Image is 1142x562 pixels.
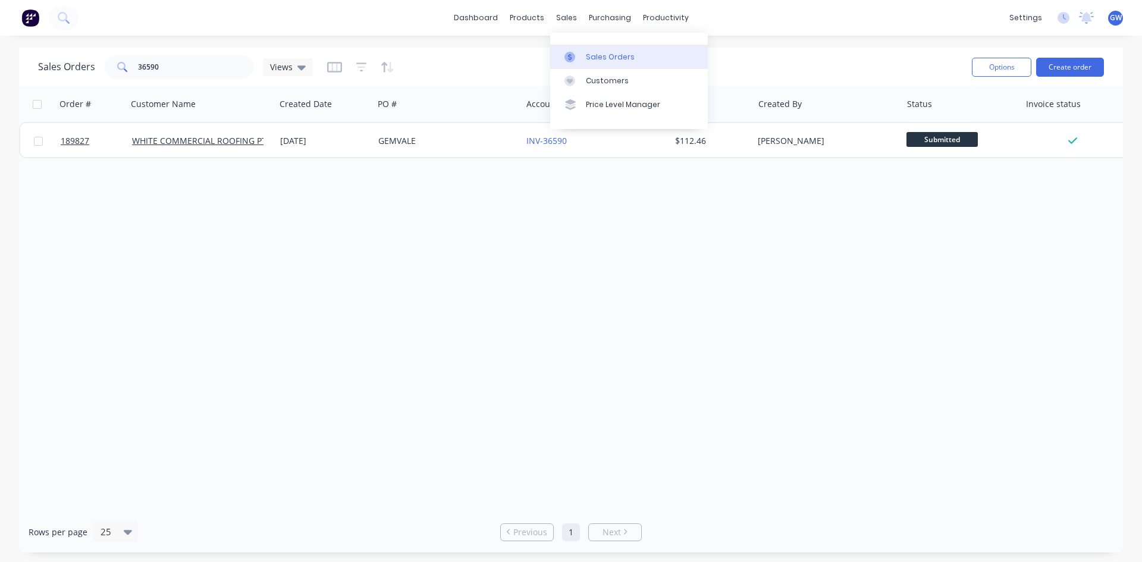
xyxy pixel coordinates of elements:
[758,135,890,147] div: [PERSON_NAME]
[562,523,580,541] a: Page 1 is your current page
[906,132,978,147] span: Submitted
[61,123,132,159] a: 189827
[758,98,802,110] div: Created By
[1026,98,1081,110] div: Invoice status
[589,526,641,538] a: Next page
[448,9,504,27] a: dashboard
[280,135,369,147] div: [DATE]
[586,76,629,86] div: Customers
[526,135,567,146] a: INV-36590
[550,69,708,93] a: Customers
[550,9,583,27] div: sales
[378,98,397,110] div: PO #
[280,98,332,110] div: Created Date
[131,98,196,110] div: Customer Name
[972,58,1031,77] button: Options
[501,526,553,538] a: Previous page
[59,98,91,110] div: Order #
[637,9,695,27] div: productivity
[583,9,637,27] div: purchasing
[1110,12,1122,23] span: GW
[603,526,621,538] span: Next
[270,61,293,73] span: Views
[1003,9,1048,27] div: settings
[21,9,39,27] img: Factory
[1036,58,1104,77] button: Create order
[550,93,708,117] a: Price Level Manager
[513,526,547,538] span: Previous
[61,135,89,147] span: 189827
[550,45,708,68] a: Sales Orders
[586,52,635,62] div: Sales Orders
[378,135,510,147] div: GEMVALE
[526,98,605,110] div: Accounting Order #
[586,99,660,110] div: Price Level Manager
[495,523,647,541] ul: Pagination
[504,9,550,27] div: products
[38,61,95,73] h1: Sales Orders
[29,526,87,538] span: Rows per page
[675,135,745,147] div: $112.46
[138,55,254,79] input: Search...
[132,135,288,146] a: WHITE COMMERCIAL ROOFING PTY LTD
[907,98,932,110] div: Status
